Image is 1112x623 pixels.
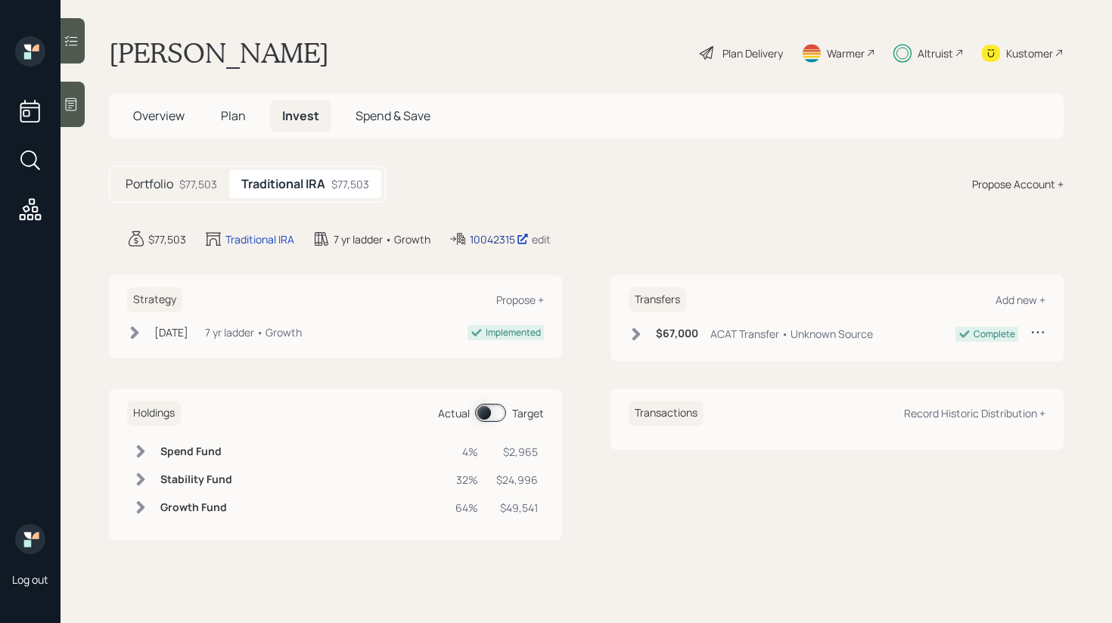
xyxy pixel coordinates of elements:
div: $77,503 [148,231,186,247]
div: Target [512,405,544,421]
span: Spend & Save [356,107,430,124]
div: Complete [974,327,1015,341]
div: 32% [455,472,478,488]
span: Plan [221,107,246,124]
div: Add new + [996,293,1045,307]
div: Traditional IRA [225,231,294,247]
h6: Stability Fund [160,473,232,486]
div: Plan Delivery [722,45,783,61]
div: 64% [455,500,478,516]
div: Altruist [918,45,953,61]
div: Kustomer [1006,45,1053,61]
h6: Transfers [629,287,686,312]
div: Log out [12,572,48,587]
div: $49,541 [496,500,538,516]
div: $2,965 [496,444,538,460]
div: Actual [438,405,470,421]
h1: [PERSON_NAME] [109,36,329,70]
h6: Strategy [127,287,182,312]
h6: Transactions [629,401,704,426]
span: Invest [282,107,319,124]
div: 10042315 [470,231,529,247]
div: $24,996 [496,472,538,488]
h6: Holdings [127,401,181,426]
div: 4% [455,444,478,460]
div: ACAT Transfer • Unknown Source [710,326,873,342]
div: Record Historic Distribution + [904,406,1045,420]
div: Warmer [827,45,865,61]
h6: $67,000 [656,327,698,340]
div: Propose Account + [972,176,1064,192]
h5: Traditional IRA [241,177,325,191]
h6: Growth Fund [160,501,232,514]
div: [DATE] [154,324,188,340]
div: $77,503 [179,176,217,192]
h5: Portfolio [126,177,173,191]
span: Overview [133,107,185,124]
div: $77,503 [331,176,369,192]
img: retirable_logo.png [15,524,45,554]
div: 7 yr ladder • Growth [205,324,302,340]
div: 7 yr ladder • Growth [334,231,430,247]
div: edit [532,232,551,246]
h6: Spend Fund [160,445,232,458]
div: Propose + [496,293,544,307]
div: Implemented [486,326,541,339]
